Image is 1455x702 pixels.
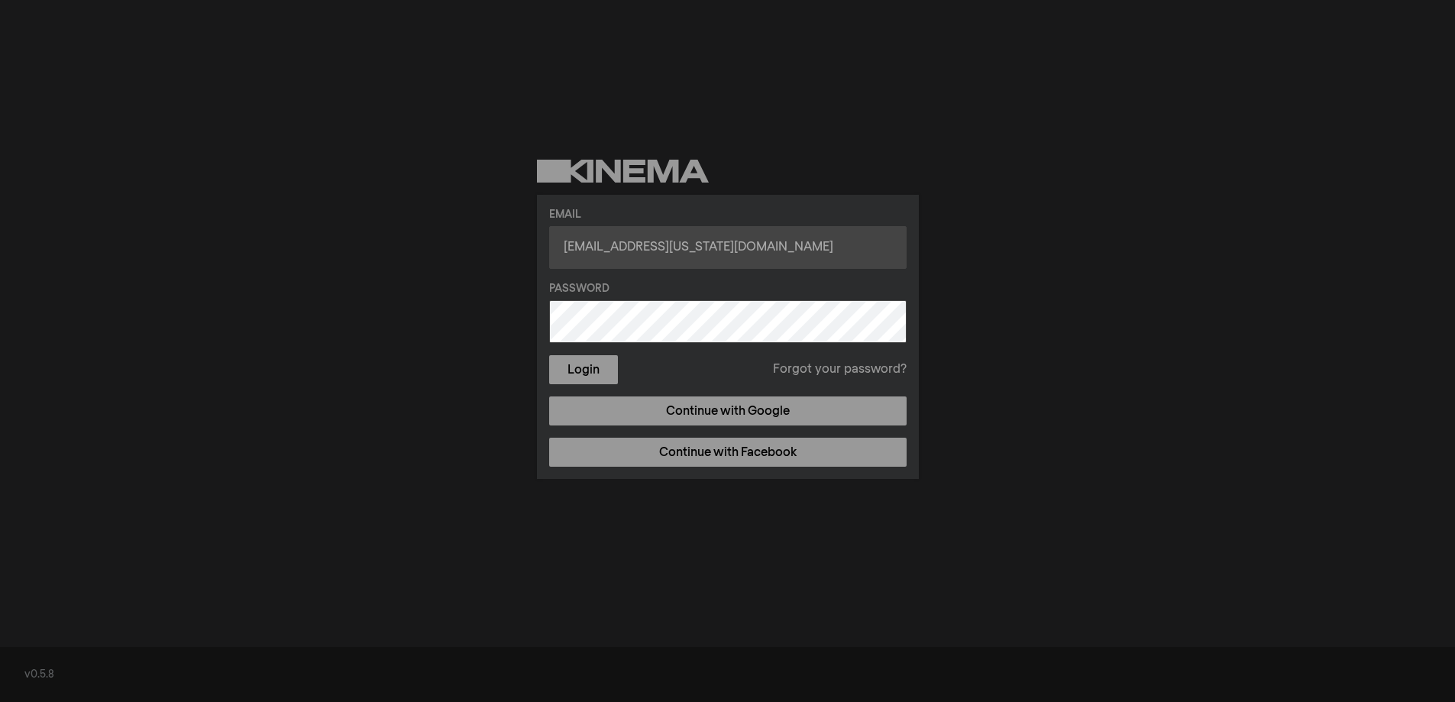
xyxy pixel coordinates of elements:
[549,355,618,384] button: Login
[549,438,907,467] a: Continue with Facebook
[549,396,907,425] a: Continue with Google
[24,667,1431,683] div: v0.5.8
[773,361,907,379] a: Forgot your password?
[549,281,907,297] label: Password
[549,207,907,223] label: Email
